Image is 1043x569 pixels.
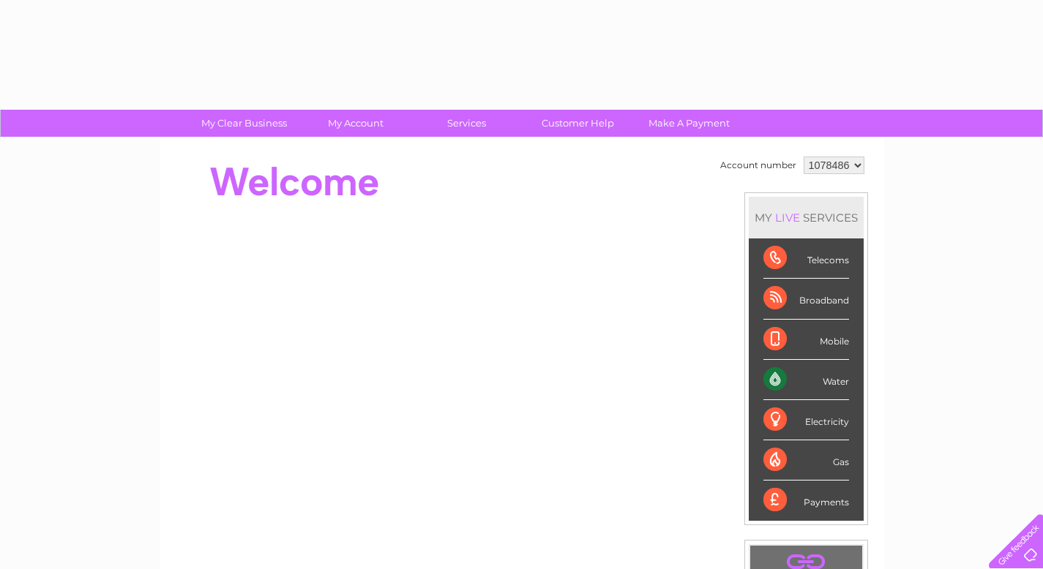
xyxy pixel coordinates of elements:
[629,110,749,137] a: Make A Payment
[763,360,849,400] div: Water
[763,320,849,360] div: Mobile
[295,110,416,137] a: My Account
[406,110,527,137] a: Services
[184,110,304,137] a: My Clear Business
[763,400,849,440] div: Electricity
[763,238,849,279] div: Telecoms
[763,440,849,481] div: Gas
[772,211,803,225] div: LIVE
[763,481,849,520] div: Payments
[717,153,800,178] td: Account number
[749,197,864,238] div: MY SERVICES
[763,279,849,319] div: Broadband
[517,110,638,137] a: Customer Help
